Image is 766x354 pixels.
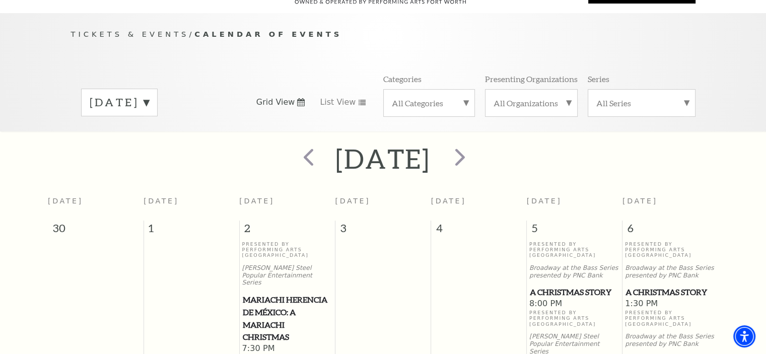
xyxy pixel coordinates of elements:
span: 1 [144,221,239,241]
p: / [71,28,695,41]
p: Presented By Performing Arts [GEOGRAPHIC_DATA] [625,241,716,258]
span: 5 [527,221,622,241]
span: 8:00 PM [529,299,620,310]
p: [PERSON_NAME] Steel Popular Entertainment Series [242,264,333,287]
label: All Organizations [494,98,569,108]
span: [DATE] [335,197,370,205]
h2: [DATE] [335,143,431,175]
span: [DATE] [431,197,466,205]
span: [DATE] [48,197,83,205]
p: Presented By Performing Arts [GEOGRAPHIC_DATA] [529,310,620,327]
span: [DATE] [622,197,658,205]
label: All Categories [392,98,466,108]
span: Mariachi Herencia de México: A Mariachi Christmas [243,294,332,343]
p: Presenting Organizations [485,74,578,84]
span: 6 [622,221,718,241]
span: A Christmas Story [530,286,619,299]
span: 3 [335,221,431,241]
p: Series [588,74,609,84]
span: Tickets & Events [71,30,189,38]
button: next [440,141,477,177]
span: A Christmas Story [625,286,715,299]
span: [DATE] [527,197,562,205]
a: A Christmas Story [625,286,716,299]
span: List View [320,97,356,108]
p: Presented By Performing Arts [GEOGRAPHIC_DATA] [242,241,333,258]
span: 30 [48,221,144,241]
a: Mariachi Herencia de México: A Mariachi Christmas [242,294,333,343]
button: prev [289,141,326,177]
p: Presented By Performing Arts [GEOGRAPHIC_DATA] [529,241,620,258]
span: Grid View [256,97,295,108]
p: Broadway at the Bass Series presented by PNC Bank [625,333,716,348]
label: [DATE] [90,95,149,110]
span: 2 [240,221,335,241]
span: 1:30 PM [625,299,716,310]
a: A Christmas Story [529,286,620,299]
p: Categories [383,74,422,84]
div: Accessibility Menu [733,325,755,347]
span: 4 [431,221,526,241]
span: [DATE] [239,197,274,205]
p: Broadway at the Bass Series presented by PNC Bank [625,264,716,279]
p: Presented By Performing Arts [GEOGRAPHIC_DATA] [625,310,716,327]
p: Broadway at the Bass Series presented by PNC Bank [529,264,620,279]
span: Calendar of Events [194,30,342,38]
span: [DATE] [144,197,179,205]
label: All Series [596,98,687,108]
